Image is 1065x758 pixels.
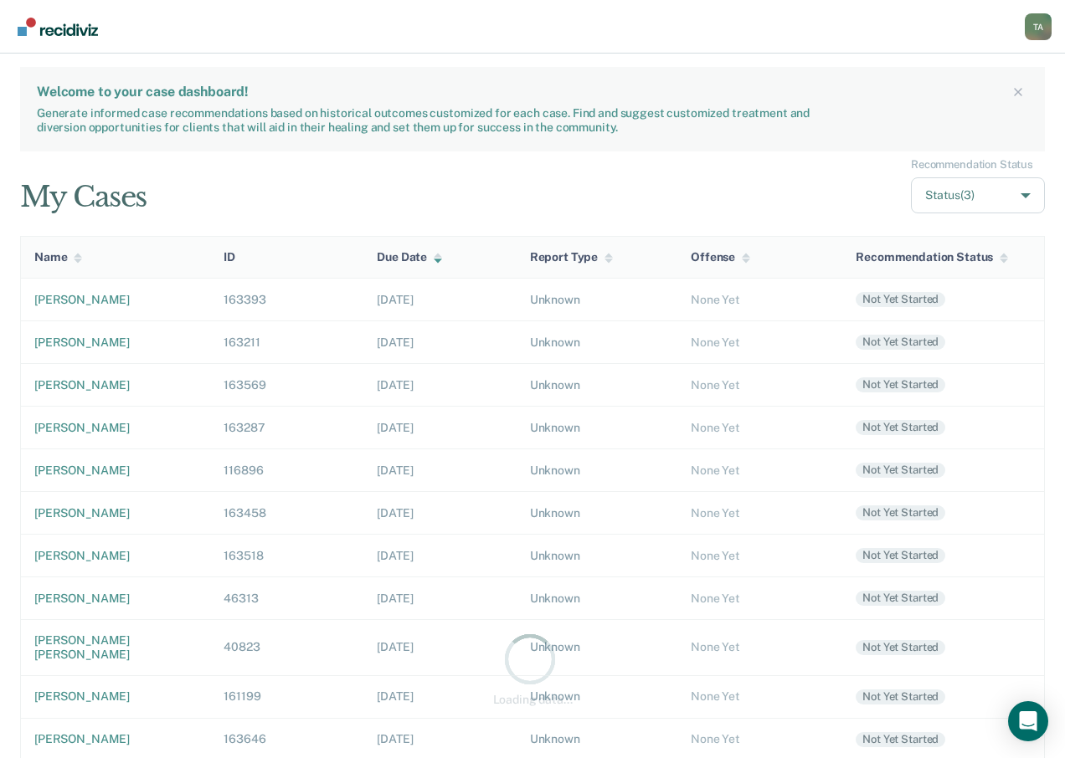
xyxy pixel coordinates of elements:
[691,250,750,264] div: Offense
[856,505,945,520] div: Not yet started
[691,549,829,563] div: None Yet
[377,250,442,264] div: Due Date
[363,491,516,534] td: [DATE]
[856,640,945,655] div: Not yet started
[363,576,516,619] td: [DATE]
[34,732,197,746] div: [PERSON_NAME]
[210,448,363,491] td: 116896
[34,378,197,392] div: [PERSON_NAME]
[20,180,147,214] div: My Cases
[530,250,613,264] div: Report Type
[34,421,197,435] div: [PERSON_NAME]
[34,293,197,307] div: [PERSON_NAME]
[517,320,677,363] td: Unknown
[210,320,363,363] td: 163211
[34,592,197,606] div: [PERSON_NAME]
[363,619,516,675] td: [DATE]
[691,293,829,307] div: None Yet
[856,463,945,478] div: Not yet started
[1025,13,1052,40] div: T A
[210,491,363,534] td: 163458
[856,250,1008,264] div: Recommendation Status
[691,506,829,520] div: None Yet
[363,406,516,448] td: [DATE]
[34,250,82,264] div: Name
[363,534,516,576] td: [DATE]
[363,278,516,320] td: [DATE]
[517,675,677,718] td: Unknown
[517,576,677,619] td: Unknown
[691,592,829,606] div: None Yet
[517,363,677,406] td: Unknown
[517,619,677,675] td: Unknown
[911,177,1045,213] button: Status(3)
[517,534,677,576] td: Unknown
[210,619,363,675] td: 40823
[34,335,197,350] div: [PERSON_NAME]
[691,378,829,392] div: None Yet
[37,106,815,135] div: Generate informed case recommendations based on historical outcomes customized for each case. Fin...
[517,448,677,491] td: Unknown
[691,421,829,435] div: None Yet
[363,320,516,363] td: [DATE]
[34,689,197,704] div: [PERSON_NAME]
[210,675,363,718] td: 161199
[1008,701,1048,741] div: Open Intercom Messenger
[210,278,363,320] td: 163393
[856,292,945,307] div: Not yet started
[363,675,516,718] td: [DATE]
[363,448,516,491] td: [DATE]
[911,158,1033,172] div: Recommendation Status
[1025,13,1052,40] button: Profile dropdown button
[34,506,197,520] div: [PERSON_NAME]
[856,420,945,435] div: Not yet started
[691,640,829,654] div: None Yet
[691,335,829,350] div: None Yet
[856,548,945,563] div: Not yet started
[517,406,677,448] td: Unknown
[34,464,197,478] div: [PERSON_NAME]
[363,363,516,406] td: [DATE]
[18,18,98,36] img: Recidiviz
[210,534,363,576] td: 163518
[224,250,235,264] div: ID
[856,377,945,392] div: Not yet started
[856,591,945,606] div: Not yet started
[210,576,363,619] td: 46313
[856,335,945,350] div: Not yet started
[856,732,945,747] div: Not yet started
[691,464,829,478] div: None Yet
[856,689,945,704] div: Not yet started
[691,732,829,746] div: None Yet
[34,633,197,662] div: [PERSON_NAME] [PERSON_NAME]
[37,84,1008,100] div: Welcome to your case dashboard!
[517,278,677,320] td: Unknown
[691,689,829,704] div: None Yet
[210,406,363,448] td: 163287
[34,549,197,563] div: [PERSON_NAME]
[210,363,363,406] td: 163569
[517,491,677,534] td: Unknown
